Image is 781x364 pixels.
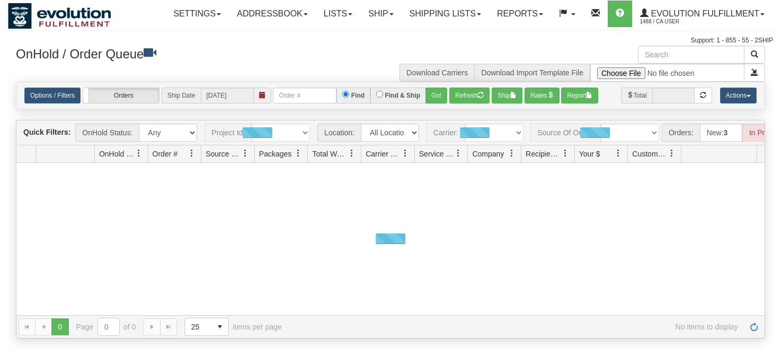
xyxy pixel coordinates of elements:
[744,46,765,64] button: Search
[312,149,348,159] span: Total Weight
[236,144,254,162] a: Source Of Order filter column settings
[757,128,780,236] iframe: chat widget
[317,124,361,142] span: Location:
[162,88,201,103] span: Ship Date
[165,1,229,27] a: Settings
[191,322,205,332] span: 25
[16,120,765,145] div: grid toolbar
[492,88,522,103] button: Ship
[396,144,414,162] a: Carrier Name filter column settings
[449,144,467,162] a: Service Name filter column settings
[360,1,401,27] a: Ship
[211,318,228,335] span: select
[472,149,504,159] span: Company
[153,149,177,159] span: Order #
[425,88,447,103] button: Go!
[184,318,229,336] span: Page sizes drop down
[406,68,468,77] a: Download Carriers
[449,88,490,103] button: Refresh
[273,88,336,103] input: Order #
[75,124,139,142] span: OnHold Status:
[489,1,551,27] a: Reports
[632,1,773,27] a: Evolution Fulfillment 1488 / CA User
[99,149,135,159] span: OnHold Status
[23,127,70,137] label: Quick Filters:
[556,144,574,162] a: Recipient Country filter column settings
[343,144,361,162] a: Total Weight filter column settings
[638,46,744,64] input: Search
[351,91,365,100] label: Find
[51,318,68,335] span: Page 0
[525,88,559,103] button: Rates
[561,88,598,103] button: Report
[640,16,720,27] span: 1488 / CA User
[632,149,668,159] span: Customer $
[289,144,307,162] a: Packages filter column settings
[419,149,455,159] span: Service Name
[621,88,652,103] span: Total
[229,1,316,27] a: Addressbook
[183,144,201,162] a: Order # filter column settings
[579,149,600,159] span: Your $
[259,149,291,159] span: Packages
[745,318,762,335] a: Refresh
[503,144,521,162] a: Company filter column settings
[402,1,489,27] a: Shipping lists
[130,144,148,162] a: OnHold Status filter column settings
[366,149,401,159] span: Carrier Name
[24,88,81,103] a: Options / Filters
[316,1,360,27] a: Lists
[662,124,700,142] span: Orders:
[184,318,282,336] span: items per page
[609,144,627,162] a: Your $ filter column settings
[76,318,136,336] span: Page of 0
[481,68,583,77] a: Download Import Template File
[649,9,759,18] span: Evolution Fulfillment
[590,64,744,82] input: Import
[663,144,681,162] a: Customer $ filter column settings
[385,91,420,100] label: Find & Ship
[16,46,383,61] h3: OnHold / Order Queue
[8,3,111,29] img: logo1488.jpg
[83,88,159,103] label: Orders
[700,124,742,142] div: New:
[206,149,241,159] span: Source Of Order
[724,128,728,137] strong: 3
[8,36,773,45] div: Support: 1 - 855 - 55 - 2SHIP
[526,149,561,159] span: Recipient Country
[720,88,757,103] button: Actions
[297,323,738,331] span: No items to display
